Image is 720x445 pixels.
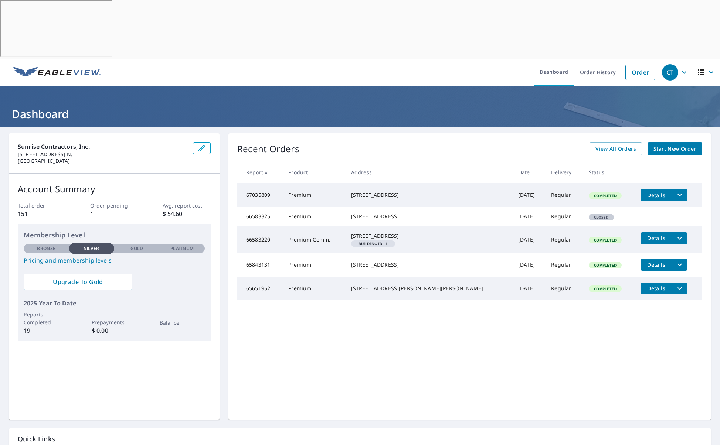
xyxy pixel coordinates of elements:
[130,245,143,252] p: Gold
[648,142,702,156] a: Start New Order
[282,277,345,300] td: Premium
[9,106,711,121] h1: Dashboard
[84,245,99,252] p: Silver
[512,183,545,207] td: [DATE]
[24,256,205,265] a: Pricing and membership levels
[163,202,211,209] p: Avg. report cost
[92,318,137,326] p: Prepayments
[237,161,282,183] th: Report #
[545,253,583,277] td: Regular
[512,161,545,183] th: Date
[354,242,392,246] span: 1
[37,245,55,252] p: Bronze
[534,59,574,86] a: Dashboard
[590,193,621,198] span: Completed
[625,65,655,80] a: Order
[512,226,545,253] td: [DATE]
[645,235,668,242] span: Details
[237,142,299,156] p: Recent Orders
[13,67,101,78] img: EV Logo
[282,183,345,207] td: Premium
[659,59,693,86] button: CT
[282,226,345,253] td: Premium Comm.
[590,237,621,243] span: Completed
[583,161,635,183] th: Status
[595,144,636,154] span: View All Orders
[282,253,345,277] td: Premium
[351,285,506,292] div: [STREET_ADDRESS][PERSON_NAME][PERSON_NAME]
[18,142,187,151] p: Sunrise Contractors, Inc.
[237,277,282,300] td: 65651952
[351,261,506,268] div: [STREET_ADDRESS]
[345,161,512,183] th: Address
[9,59,105,86] a: EV Logo
[163,209,211,218] p: $ 54.60
[18,158,187,164] p: [GEOGRAPHIC_DATA]
[282,161,345,183] th: Product
[90,209,139,218] p: 1
[645,261,668,268] span: Details
[574,59,622,86] a: Order History
[590,142,642,156] a: View All Orders
[641,259,672,271] button: detailsBtn-65843131
[24,326,69,335] p: 19
[545,207,583,226] td: Regular
[590,263,621,268] span: Completed
[512,207,545,226] td: [DATE]
[90,202,139,209] p: Order pending
[653,144,696,154] span: Start New Order
[170,245,194,252] p: Platinum
[590,215,613,220] span: Closed
[545,277,583,300] td: Regular
[641,283,672,294] button: detailsBtn-65651952
[672,259,687,271] button: filesDropdownBtn-65843131
[545,226,583,253] td: Regular
[641,189,672,201] button: detailsBtn-67035809
[512,277,545,300] td: [DATE]
[672,232,687,244] button: filesDropdownBtn-66583220
[590,286,621,291] span: Completed
[92,326,137,335] p: $ 0.00
[18,202,66,209] p: Total order
[672,189,687,201] button: filesDropdownBtn-67035809
[545,183,583,207] td: Regular
[359,242,383,246] em: Building ID
[30,278,126,286] span: Upgrade To Gold
[662,64,678,81] div: CT
[24,299,205,308] p: 2025 Year To Date
[672,283,687,294] button: filesDropdownBtn-65651952
[545,161,583,183] th: Delivery
[24,230,205,240] p: Membership Level
[351,213,506,220] div: [STREET_ADDRESS]
[641,232,672,244] button: detailsBtn-66583220
[160,319,205,326] p: Balance
[24,274,132,290] a: Upgrade To Gold
[351,232,506,240] div: [STREET_ADDRESS]
[512,253,545,277] td: [DATE]
[645,285,668,292] span: Details
[24,311,69,326] p: Reports Completed
[237,183,282,207] td: 67035809
[18,151,187,158] p: [STREET_ADDRESS] N.
[645,192,668,199] span: Details
[237,207,282,226] td: 66583325
[351,191,506,199] div: [STREET_ADDRESS]
[18,209,66,218] p: 151
[237,226,282,253] td: 66583220
[237,253,282,277] td: 65843131
[18,182,211,196] p: Account Summary
[18,434,702,444] p: Quick Links
[282,207,345,226] td: Premium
